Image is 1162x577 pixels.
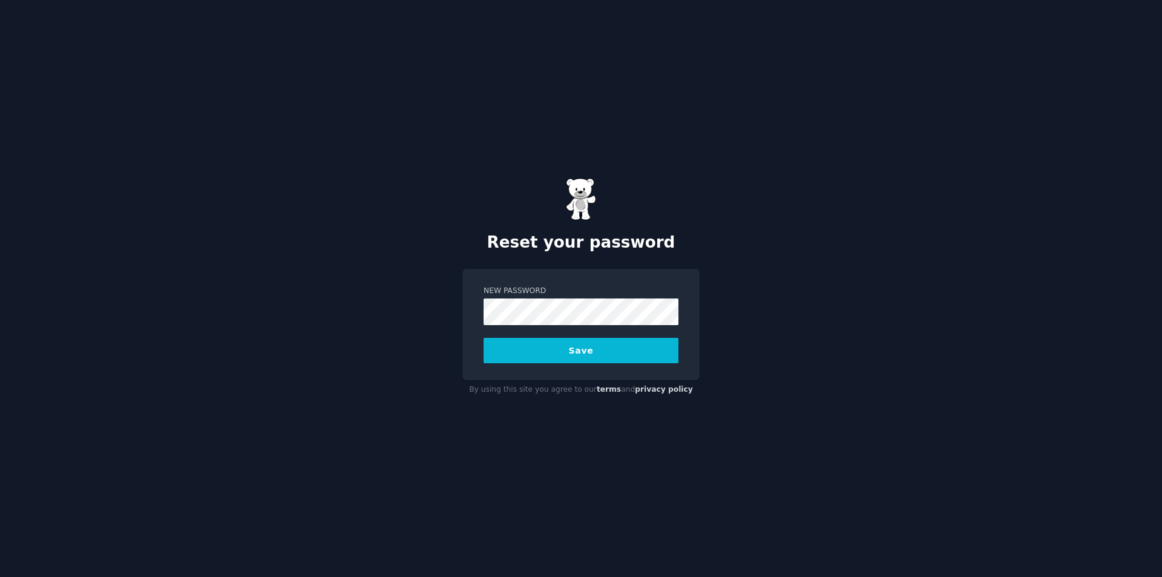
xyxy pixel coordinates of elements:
label: New Password [484,286,678,297]
button: Save [484,338,678,363]
a: privacy policy [635,385,693,394]
a: terms [597,385,621,394]
div: By using this site you agree to our and [462,380,700,400]
img: Gummy Bear [566,178,596,220]
h2: Reset your password [462,233,700,252]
